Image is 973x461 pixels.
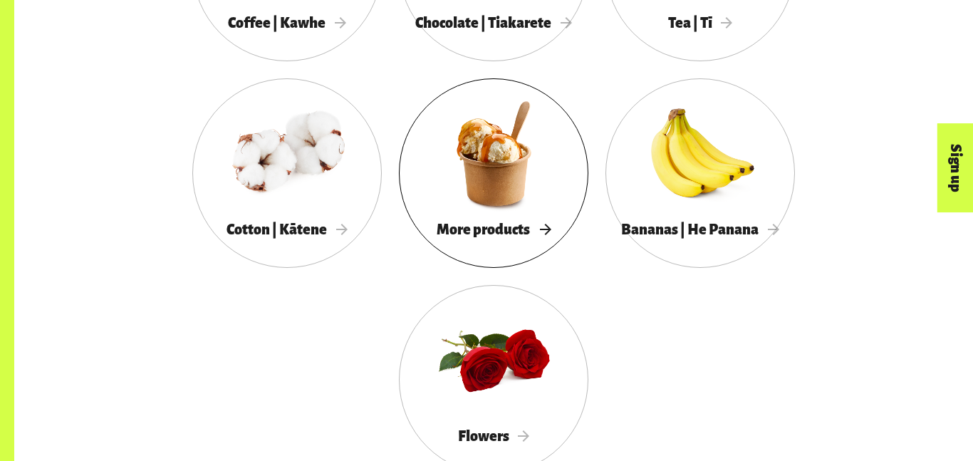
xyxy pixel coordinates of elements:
[458,428,530,444] span: Flowers
[415,15,572,31] span: Chocolate | Tiakarete
[437,222,551,237] span: More products
[192,78,382,268] a: Cotton | Kātene
[605,78,795,268] a: Bananas | He Panana
[399,78,588,268] a: More products
[621,222,779,237] span: Bananas | He Panana
[227,222,348,237] span: Cotton | Kātene
[668,15,733,31] span: Tea | Tī
[228,15,346,31] span: Coffee | Kawhe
